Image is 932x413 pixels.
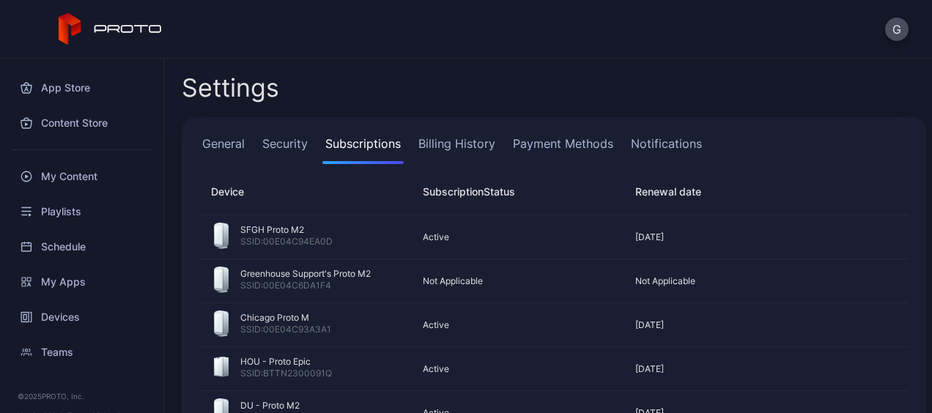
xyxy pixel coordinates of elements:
[9,264,155,299] a: My Apps
[411,183,611,201] div: Status
[510,135,616,164] a: Payment Methods
[9,299,155,335] a: Devices
[415,135,498,164] a: Billing History
[411,231,611,243] div: Active
[624,275,824,287] div: Not Applicable
[9,335,155,370] a: Teams
[322,135,404,164] a: Subscriptions
[411,275,611,287] div: Not Applicable
[411,363,611,375] div: Active
[9,70,155,105] a: App Store
[240,324,331,338] div: SSID: 00E04C93A3A1
[628,135,705,164] a: Notifications
[624,183,824,201] div: Renewal date
[240,236,333,250] div: SSID: 00E04C94EA0D
[411,319,611,331] div: Active
[199,135,248,164] a: General
[885,18,909,41] button: G
[9,159,155,194] a: My Content
[624,319,824,331] div: [DATE]
[240,280,371,294] div: SSID: 00E04C6DA1F4
[624,363,824,375] div: [DATE]
[211,183,399,201] div: Device
[259,135,311,164] a: Security
[9,229,155,264] a: Schedule
[240,268,371,280] div: Greenhouse Support's Proto M2
[18,390,146,402] div: © 2025 PROTO, Inc.
[240,312,331,324] div: Chicago Proto M
[423,185,484,198] span: Subscription
[624,231,824,243] div: [DATE]
[240,224,333,236] div: SFGH Proto M2
[240,368,332,382] div: SSID: BTTN2300091Q
[182,75,279,101] h2: Settings
[9,194,155,229] a: Playlists
[240,400,333,412] div: DU - Proto M2
[9,105,155,141] a: Content Store
[240,356,332,368] div: HOU - Proto Epic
